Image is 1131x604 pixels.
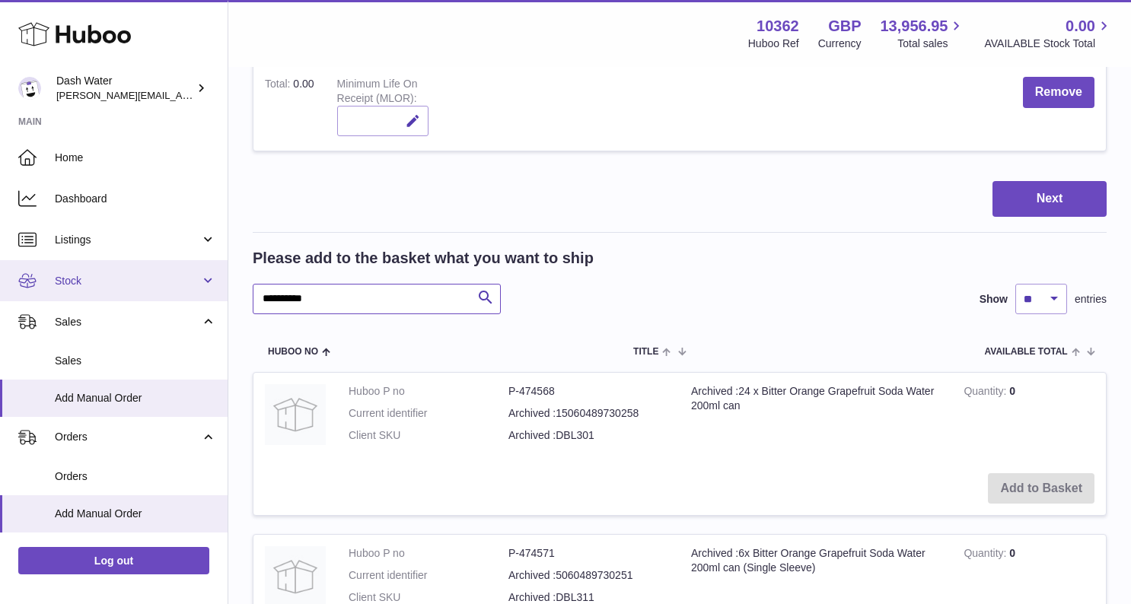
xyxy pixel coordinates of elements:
h2: Please add to the basket what you want to ship [253,248,594,269]
a: 0.00 AVAILABLE Stock Total [984,16,1113,51]
span: Add Manual Order [55,391,216,405]
span: AVAILABLE Total [985,347,1068,357]
span: 13,956.95 [880,16,948,37]
a: 13,956.95 Total sales [880,16,965,51]
dt: Current identifier [349,568,508,583]
img: james@dash-water.com [18,77,41,100]
span: 0.00 [293,78,314,90]
span: Home [55,151,216,165]
strong: Quantity [964,385,1009,401]
div: Currency [818,37,862,51]
span: entries [1075,292,1107,307]
span: AVAILABLE Stock Total [984,37,1113,51]
span: Sales [55,315,200,329]
label: Total [265,78,293,94]
strong: GBP [828,16,861,37]
label: Show [980,292,1008,307]
dd: Archived :5060489730251 [508,568,668,583]
span: Dashboard [55,192,216,206]
strong: Quantity [964,547,1009,563]
dd: P-474568 [508,384,668,399]
span: 0.00 [1066,16,1095,37]
span: Total sales [897,37,965,51]
span: Listings [55,233,200,247]
span: [PERSON_NAME][EMAIL_ADDRESS][DOMAIN_NAME] [56,89,305,101]
td: 0 [952,373,1106,462]
button: Next [992,181,1107,217]
dt: Client SKU [349,428,508,443]
label: Minimum Life On Receipt (MLOR) [337,78,418,108]
dd: P-474571 [508,546,668,561]
button: Remove [1023,77,1094,108]
dt: Huboo P no [349,546,508,561]
a: Log out [18,547,209,574]
span: Orders [55,469,216,484]
span: Sales [55,354,216,368]
dt: Current identifier [349,406,508,421]
img: Archived :24 x Bitter Orange Grapefruit Soda Water 200ml can [265,384,326,445]
dd: Archived :DBL301 [508,428,668,443]
div: Dash Water [56,74,193,103]
span: Add Manual Order [55,507,216,521]
td: Archived :24 x Bitter Orange Grapefruit Soda Water 200ml can [680,373,952,462]
span: Title [633,347,658,357]
span: Orders [55,430,200,444]
span: Huboo no [268,347,318,357]
dt: Huboo P no [349,384,508,399]
span: Stock [55,274,200,288]
strong: 10362 [757,16,799,37]
div: Huboo Ref [748,37,799,51]
dd: Archived :15060489730258 [508,406,668,421]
